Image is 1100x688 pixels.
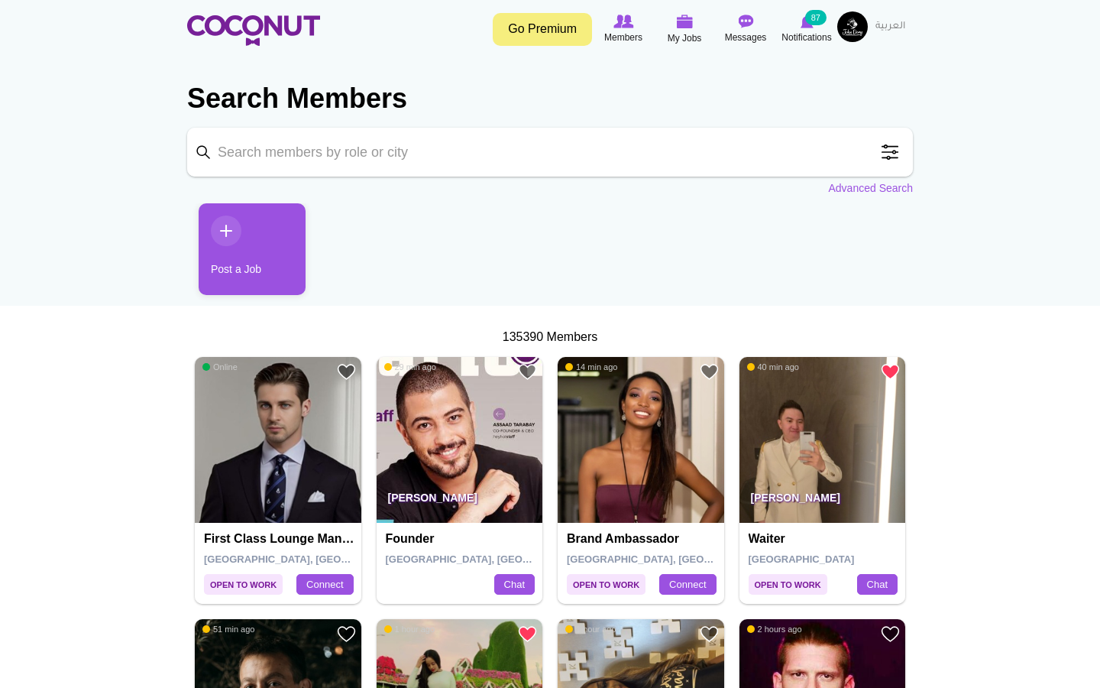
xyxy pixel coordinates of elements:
li: 1 / 1 [187,203,294,307]
span: Members [604,30,642,45]
span: [GEOGRAPHIC_DATA], [GEOGRAPHIC_DATA] [386,553,603,565]
span: [GEOGRAPHIC_DATA], [GEOGRAPHIC_DATA] [567,553,785,565]
a: Add to Favourites [337,625,356,644]
a: Go Premium [493,13,592,46]
a: Notifications Notifications 87 [776,11,837,47]
a: Connect [659,574,716,596]
a: My Jobs My Jobs [654,11,715,47]
input: Search members by role or city [187,128,913,177]
a: Add to Favourites [518,362,537,381]
span: Open to Work [204,574,283,595]
img: Messages [738,15,753,28]
h4: Founder [386,532,538,546]
h4: First Class Lounge Manager [204,532,356,546]
img: Home [187,15,320,46]
span: My Jobs [668,31,702,46]
span: Open to Work [749,574,827,595]
a: Connect [296,574,353,596]
a: العربية [868,11,913,42]
a: Add to Favourites [881,625,900,644]
span: [GEOGRAPHIC_DATA] [749,553,855,565]
small: 87 [805,10,827,25]
a: Chat [494,574,535,596]
h2: Search Members [187,80,913,117]
span: 1 hour ago [565,624,616,634]
span: Messages [725,30,767,45]
a: Add to Favourites [700,625,719,644]
span: Notifications [781,30,831,45]
span: 2 hours ago [747,624,802,634]
a: Browse Members Members [593,11,654,47]
span: Online [202,362,238,372]
span: 1 hour ago [384,624,435,634]
span: 40 min ago [747,362,799,372]
a: Remove from Favourites [518,625,537,644]
img: My Jobs [676,15,693,28]
span: Open to Work [567,574,645,595]
div: 135390 Members [187,329,913,346]
h4: Waiter [749,532,901,546]
a: Messages Messages [715,11,776,47]
span: 14 min ago [565,362,617,372]
a: Chat [857,574,898,596]
img: Browse Members [613,15,633,28]
a: Advanced Search [828,180,913,196]
a: Add to Favourites [337,362,356,381]
a: Add to Favourites [700,362,719,381]
p: [PERSON_NAME] [739,480,906,523]
a: Remove from Favourites [881,362,900,381]
span: [GEOGRAPHIC_DATA], [GEOGRAPHIC_DATA] [204,553,422,565]
a: Post a Job [199,203,306,295]
span: 29 min ago [384,362,436,372]
span: 51 min ago [202,624,254,634]
h4: Brand Ambassador [567,532,719,546]
p: [PERSON_NAME] [377,480,543,523]
img: Notifications [801,15,814,28]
